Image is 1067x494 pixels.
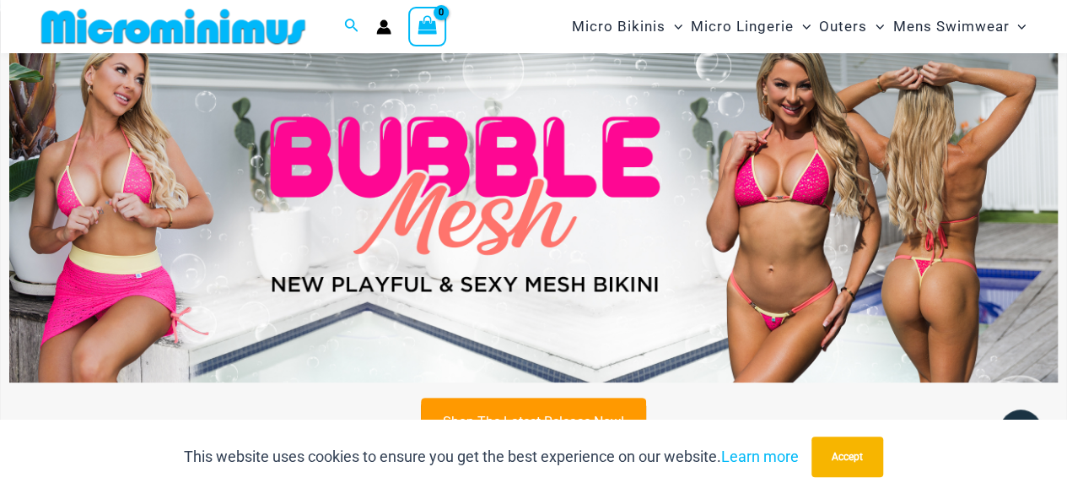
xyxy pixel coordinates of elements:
a: Micro LingerieMenu ToggleMenu Toggle [687,5,815,48]
span: Micro Lingerie [691,5,794,48]
a: Account icon link [376,19,391,35]
span: Menu Toggle [666,5,682,48]
a: Micro BikinisMenu ToggleMenu Toggle [568,5,687,48]
span: Outers [819,5,867,48]
a: Mens SwimwearMenu ToggleMenu Toggle [888,5,1030,48]
img: MM SHOP LOGO FLAT [35,8,312,46]
nav: Site Navigation [565,3,1033,51]
span: Menu Toggle [867,5,884,48]
span: Mens Swimwear [892,5,1009,48]
a: Shop The Latest Release Now! [421,398,646,446]
span: Menu Toggle [1009,5,1026,48]
p: This website uses cookies to ensure you get the best experience on our website. [184,444,799,470]
a: Search icon link [344,16,359,37]
a: Learn more [721,448,799,465]
button: Accept [811,437,883,477]
a: OutersMenu ToggleMenu Toggle [815,5,888,48]
span: Menu Toggle [794,5,811,48]
img: Bubble Mesh Highlight Pink [9,26,1058,383]
a: View Shopping Cart, empty [408,7,447,46]
span: Micro Bikinis [572,5,666,48]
